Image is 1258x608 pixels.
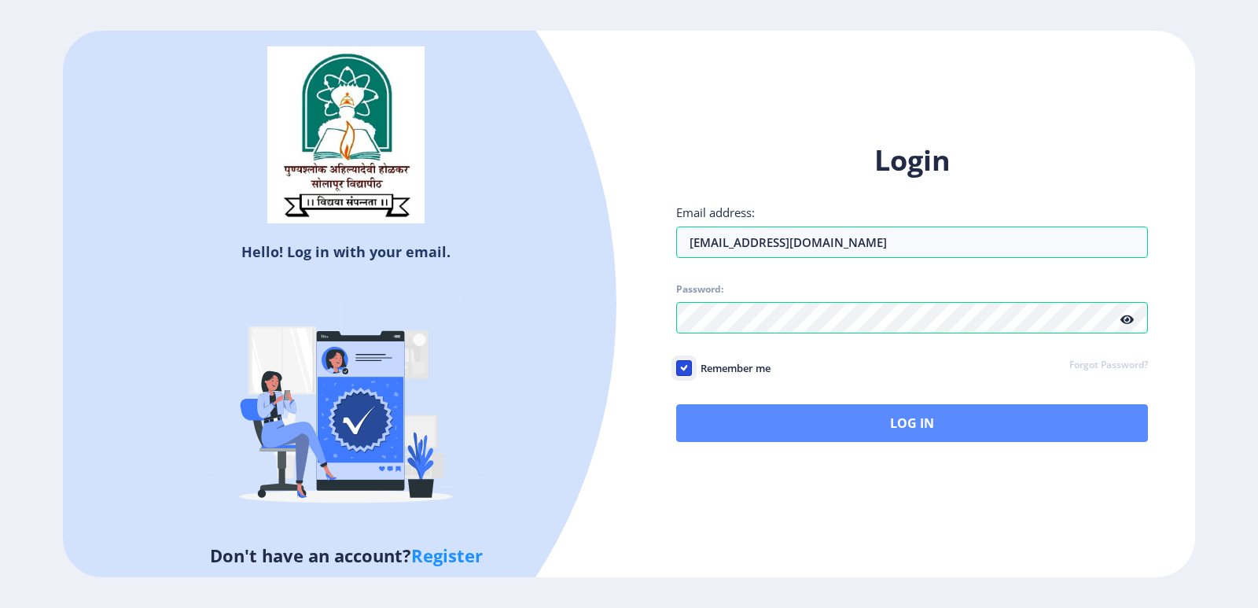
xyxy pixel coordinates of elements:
input: Email address [676,227,1148,258]
label: Email address: [676,205,755,220]
span: Remember me [692,359,771,378]
img: sulogo.png [267,46,425,224]
h1: Login [676,142,1148,179]
a: Register [411,544,483,567]
h5: Don't have an account? [75,543,617,568]
label: Password: [676,283,723,296]
img: Verified-rafiki.svg [208,267,484,543]
a: Forgot Password? [1069,359,1148,373]
button: Log In [676,404,1148,442]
